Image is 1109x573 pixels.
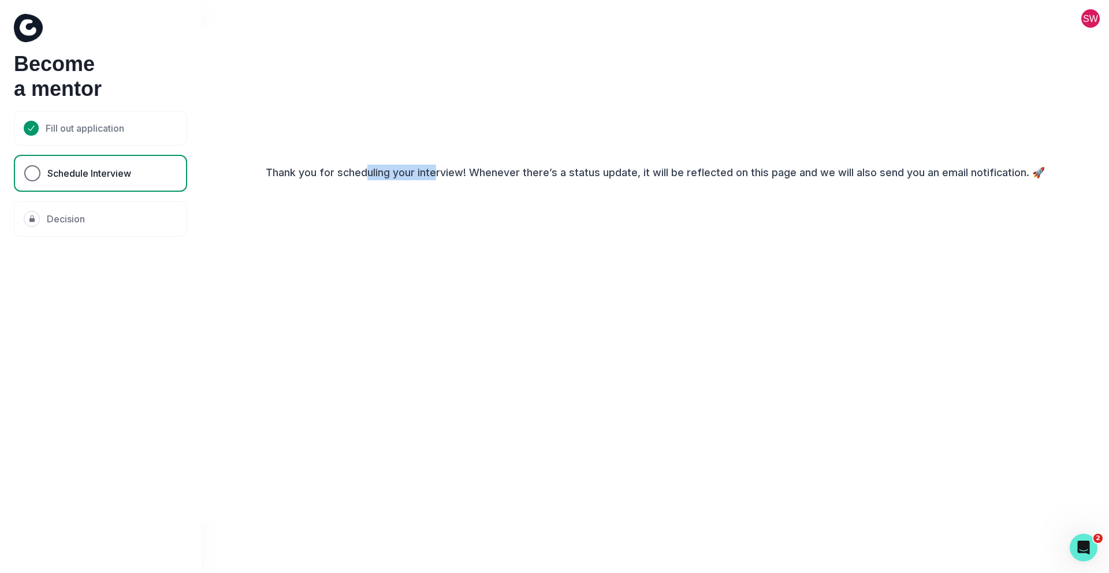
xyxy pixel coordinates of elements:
[47,212,85,226] p: Decision
[14,111,187,146] div: Fill out application
[46,121,124,135] p: Fill out application
[14,201,187,237] div: Decision
[266,165,1045,180] p: Thank you for scheduling your interview! Whenever there’s a status update, it will be reflected o...
[14,51,187,101] h1: Become a mentor
[1070,534,1097,561] iframe: Intercom live chat
[1072,9,1109,28] button: profile picture
[14,14,43,42] img: Curious Cardinals Logo
[47,166,131,180] p: Schedule Interview
[14,155,187,192] div: Schedule Interview
[1093,534,1103,543] span: 2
